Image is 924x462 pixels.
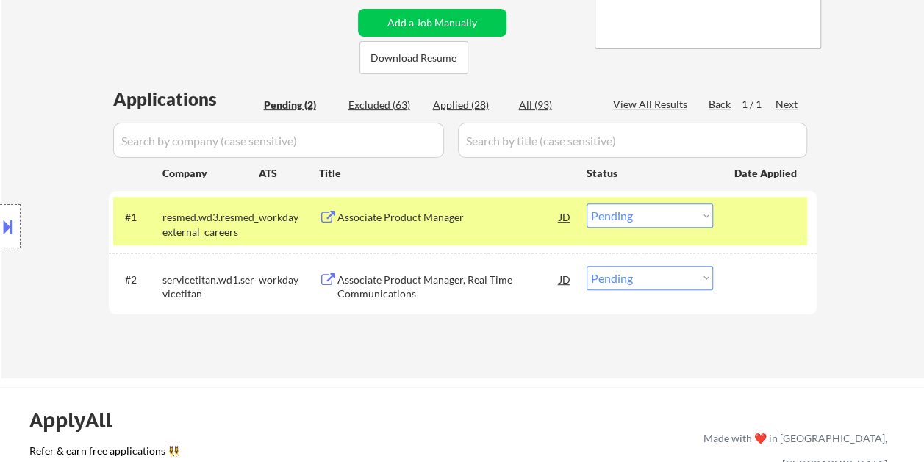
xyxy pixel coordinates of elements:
input: Search by company (case sensitive) [113,123,444,158]
div: Associate Product Manager, Real Time Communications [337,272,559,301]
div: View All Results [613,97,692,112]
div: Date Applied [734,166,799,181]
div: Next [776,97,799,112]
a: Refer & earn free applications 👯‍♀️ [29,446,396,461]
div: Excluded (63) [348,98,422,112]
div: JD [558,203,573,230]
input: Search by title (case sensitive) [458,123,807,158]
div: workday [259,272,319,287]
div: ATS [259,166,319,181]
div: JD [558,266,573,292]
div: 1 / 1 [742,97,776,112]
div: Associate Product Manager [337,210,559,225]
button: Download Resume [359,41,468,74]
div: Back [709,97,732,112]
div: ApplyAll [29,408,129,433]
div: workday [259,210,319,225]
div: Title [319,166,573,181]
div: Applied (28) [433,98,506,112]
div: Pending (2) [264,98,337,112]
button: Add a Job Manually [358,9,506,37]
div: All (93) [519,98,592,112]
div: Status [587,159,713,186]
